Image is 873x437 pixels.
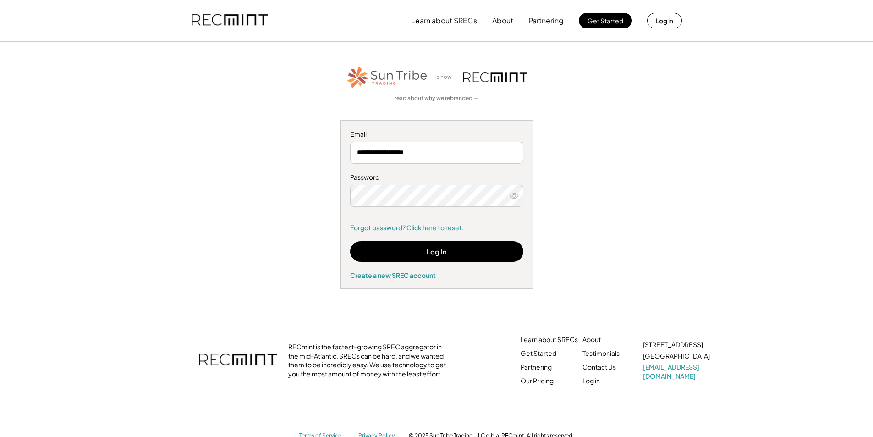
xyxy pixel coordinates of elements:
div: is now [433,73,459,81]
a: Contact Us [582,363,616,372]
button: Log in [647,13,682,28]
img: recmint-logotype%403x.png [192,5,268,36]
button: Log In [350,241,523,262]
a: Learn about SRECs [521,335,578,344]
img: recmint-logotype%403x.png [199,344,277,376]
button: Learn about SRECs [411,11,477,30]
button: About [492,11,513,30]
div: Create a new SREC account [350,271,523,279]
div: Email [350,130,523,139]
a: Partnering [521,363,552,372]
a: [EMAIL_ADDRESS][DOMAIN_NAME] [643,363,712,381]
a: read about why we rebranded → [395,94,479,102]
a: Forgot password? Click here to reset. [350,223,523,232]
a: Log in [582,376,600,386]
button: Partnering [528,11,564,30]
a: Testimonials [582,349,620,358]
div: [STREET_ADDRESS] [643,340,703,349]
div: Password [350,173,523,182]
a: Get Started [521,349,556,358]
div: [GEOGRAPHIC_DATA] [643,352,710,361]
div: RECmint is the fastest-growing SREC aggregator in the mid-Atlantic. SRECs can be hard, and we wan... [288,343,451,378]
img: STT_Horizontal_Logo%2B-%2BColor.png [346,65,428,90]
a: About [582,335,601,344]
img: recmint-logotype%403x.png [463,72,527,82]
a: Our Pricing [521,376,554,386]
button: Get Started [579,13,632,28]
